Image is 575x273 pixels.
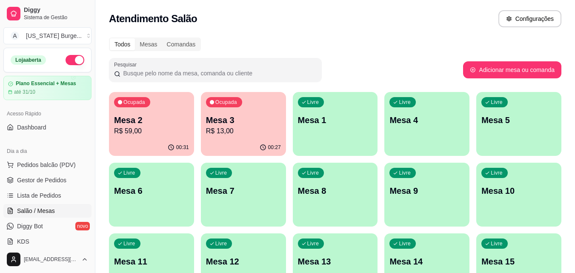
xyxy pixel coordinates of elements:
[11,55,46,65] div: Loja aberta
[135,38,162,50] div: Mesas
[491,240,503,247] p: Livre
[293,163,378,227] button: LivreMesa 8
[215,170,227,176] p: Livre
[215,240,227,247] p: Livre
[24,256,78,263] span: [EMAIL_ADDRESS][DOMAIN_NAME]
[3,144,92,158] div: Dia a dia
[14,89,35,95] article: até 31/10
[307,240,319,247] p: Livre
[11,32,19,40] span: A
[26,32,82,40] div: [US_STATE] Burge ...
[384,163,469,227] button: LivreMesa 9
[293,92,378,156] button: LivreMesa 1
[3,235,92,248] a: KDS
[399,170,411,176] p: Livre
[17,176,66,184] span: Gestor de Pedidos
[162,38,200,50] div: Comandas
[3,27,92,44] button: Select a team
[399,240,411,247] p: Livre
[123,170,135,176] p: Livre
[389,185,464,197] p: Mesa 9
[66,55,84,65] button: Alterar Status
[201,163,286,227] button: LivreMesa 7
[3,189,92,202] a: Lista de Pedidos
[201,92,286,156] button: OcupadaMesa 3R$ 13,0000:27
[114,256,189,267] p: Mesa 11
[109,92,194,156] button: OcupadaMesa 2R$ 59,0000:31
[3,219,92,233] a: Diggy Botnovo
[17,161,76,169] span: Pedidos balcão (PDV)
[498,10,561,27] button: Configurações
[206,256,281,267] p: Mesa 12
[17,222,43,230] span: Diggy Bot
[481,185,556,197] p: Mesa 10
[24,6,88,14] span: Diggy
[206,114,281,126] p: Mesa 3
[3,121,92,134] a: Dashboard
[17,191,61,200] span: Lista de Pedidos
[114,61,140,68] label: Pesquisar
[3,158,92,172] button: Pedidos balcão (PDV)
[109,12,197,26] h2: Atendimento Salão
[123,240,135,247] p: Livre
[123,99,145,106] p: Ocupada
[109,163,194,227] button: LivreMesa 6
[389,114,464,126] p: Mesa 4
[476,163,561,227] button: LivreMesa 10
[17,237,29,246] span: KDS
[307,170,319,176] p: Livre
[215,99,237,106] p: Ocupada
[463,61,561,78] button: Adicionar mesa ou comanda
[491,99,503,106] p: Livre
[114,114,189,126] p: Mesa 2
[298,256,373,267] p: Mesa 13
[481,256,556,267] p: Mesa 15
[399,99,411,106] p: Livre
[298,114,373,126] p: Mesa 1
[110,38,135,50] div: Todos
[24,14,88,21] span: Sistema de Gestão
[120,69,317,78] input: Pesquisar
[3,173,92,187] a: Gestor de Pedidos
[491,170,503,176] p: Livre
[476,92,561,156] button: LivreMesa 5
[384,92,469,156] button: LivreMesa 4
[206,126,281,136] p: R$ 13,00
[298,185,373,197] p: Mesa 8
[17,123,46,132] span: Dashboard
[307,99,319,106] p: Livre
[17,207,55,215] span: Salão / Mesas
[389,256,464,267] p: Mesa 14
[3,249,92,270] button: [EMAIL_ADDRESS][DOMAIN_NAME]
[114,126,189,136] p: R$ 59,00
[206,185,281,197] p: Mesa 7
[114,185,189,197] p: Mesa 6
[268,144,281,151] p: 00:27
[176,144,189,151] p: 00:31
[3,204,92,218] a: Salão / Mesas
[3,107,92,121] div: Acesso Rápido
[481,114,556,126] p: Mesa 5
[3,3,92,24] a: DiggySistema de Gestão
[3,76,92,100] a: Plano Essencial + Mesasaté 31/10
[16,80,76,87] article: Plano Essencial + Mesas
